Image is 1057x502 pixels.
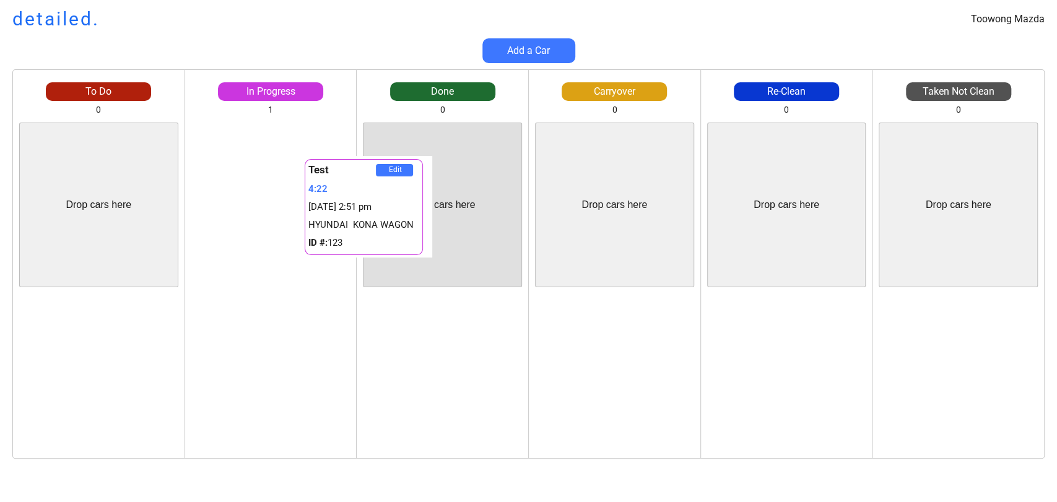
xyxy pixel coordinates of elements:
div: Drop cars here [754,198,819,212]
div: Done [390,85,495,98]
div: HYUNDAI KONA WAGON [308,219,419,232]
div: Taken Not Clean [906,85,1011,98]
div: 1 [268,104,273,116]
div: 4:22 [308,183,419,196]
div: Drop cars here [926,198,991,212]
strong: ID #: [308,237,328,248]
div: 0 [440,104,445,116]
div: Re-Clean [734,85,839,98]
div: 0 [96,104,101,116]
div: Drop cars here [66,198,131,212]
h1: detailed. [12,6,100,32]
button: Edit [376,164,413,176]
div: 0 [612,104,617,116]
div: Toowong Mazda [971,12,1045,26]
div: 0 [784,104,789,116]
div: Drop cars here [581,198,647,212]
button: Add a Car [482,38,575,63]
div: In Progress [218,85,323,98]
div: [DATE] 2:51 pm [308,201,419,214]
div: Carryover [562,85,667,98]
div: To Do [46,85,151,98]
div: 0 [956,104,961,116]
div: Drop cars here [410,198,476,212]
div: Test [308,163,376,178]
div: 123 [308,236,419,249]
